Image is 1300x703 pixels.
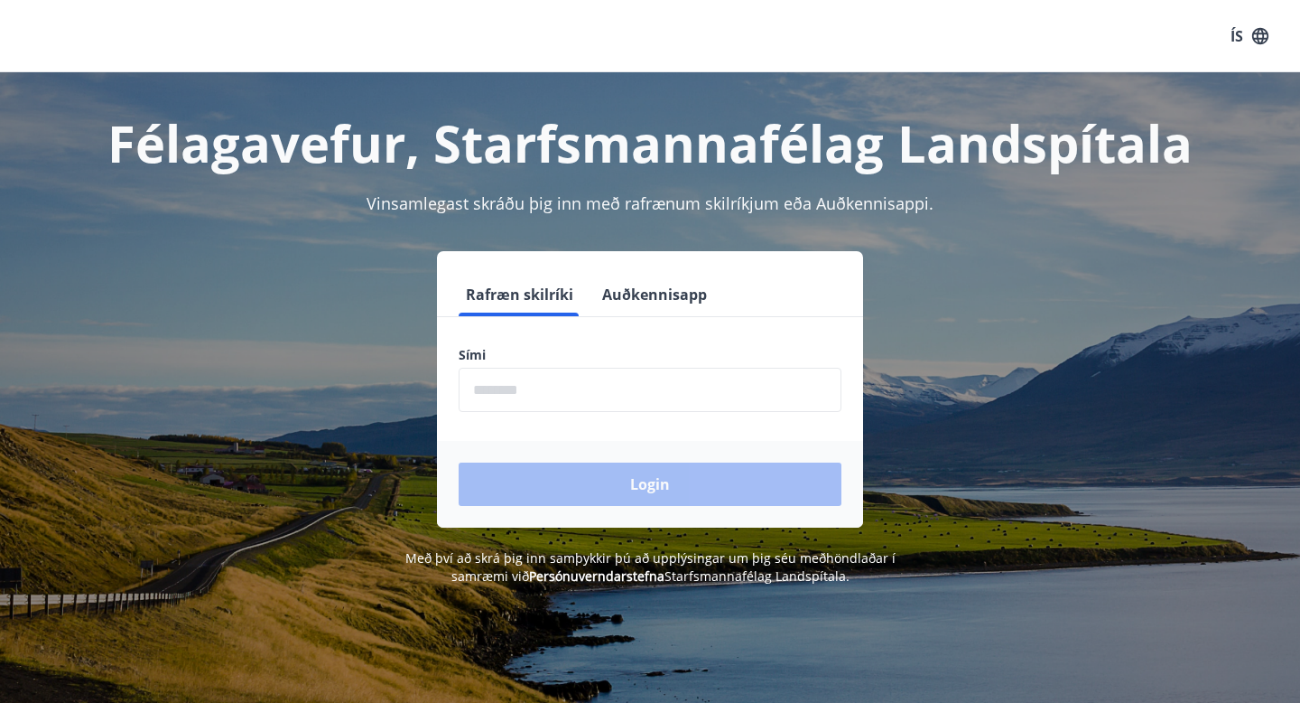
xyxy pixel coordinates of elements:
h1: Félagavefur, Starfsmannafélag Landspítala [22,108,1278,177]
span: Vinsamlegast skráðu þig inn með rafrænum skilríkjum eða Auðkennisappi. [367,192,933,214]
button: ÍS [1221,20,1278,52]
label: Sími [459,346,841,364]
a: Persónuverndarstefna [529,567,664,585]
button: Rafræn skilríki [459,273,580,316]
button: Auðkennisapp [595,273,714,316]
span: Með því að skrá þig inn samþykkir þú að upplýsingar um þig séu meðhöndlaðar í samræmi við Starfsm... [405,549,896,585]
